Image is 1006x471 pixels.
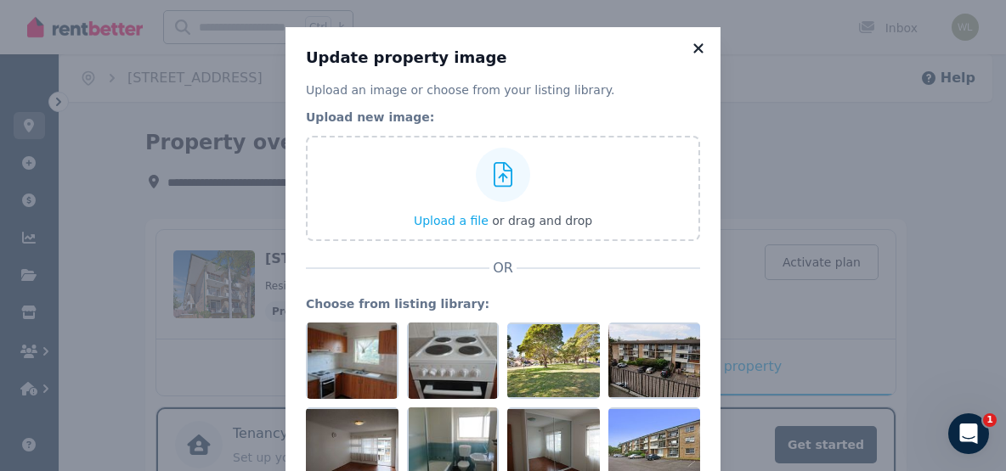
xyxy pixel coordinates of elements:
[948,413,989,454] iframe: Intercom live chat
[414,212,592,229] button: Upload a file or drag and drop
[414,214,489,227] span: Upload a file
[306,109,700,126] legend: Upload new image:
[983,413,997,427] span: 1
[492,214,592,227] span: or drag and drop
[306,48,700,68] h3: Update property image
[489,258,517,278] span: OR
[306,81,700,98] p: Upload an image or choose from your listing library.
[306,295,700,312] legend: Choose from listing library:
